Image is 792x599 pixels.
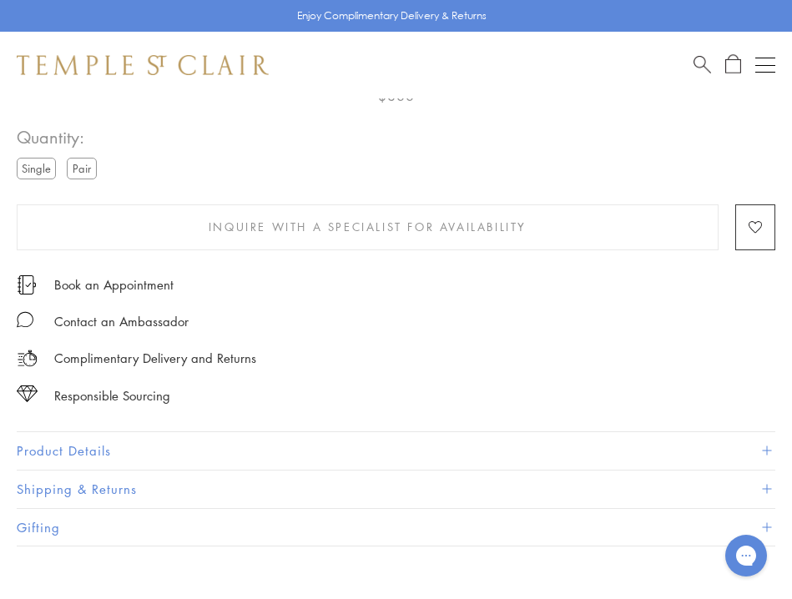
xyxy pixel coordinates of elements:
img: icon_sourcing.svg [17,385,38,402]
img: icon_appointment.svg [17,275,37,294]
button: Shipping & Returns [17,471,775,508]
label: Pair [67,158,97,179]
button: Product Details [17,432,775,470]
span: Quantity: [17,123,103,151]
iframe: Gorgias live chat messenger [717,529,775,582]
div: Contact an Ambassador [54,311,189,332]
img: icon_delivery.svg [17,348,38,369]
a: Book an Appointment [54,275,174,294]
button: Gifting [17,509,775,546]
div: Responsible Sourcing [54,385,170,406]
button: Open navigation [755,55,775,75]
button: Inquire With A Specialist for Availability [17,204,719,250]
span: Inquire With A Specialist for Availability [209,218,527,236]
p: Complimentary Delivery and Returns [54,348,256,369]
a: Search [694,54,711,75]
img: Temple St. Clair [17,55,269,75]
label: Single [17,158,56,179]
img: MessageIcon-01_2.svg [17,311,33,328]
p: Enjoy Complimentary Delivery & Returns [297,8,487,24]
a: Open Shopping Bag [725,54,741,75]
